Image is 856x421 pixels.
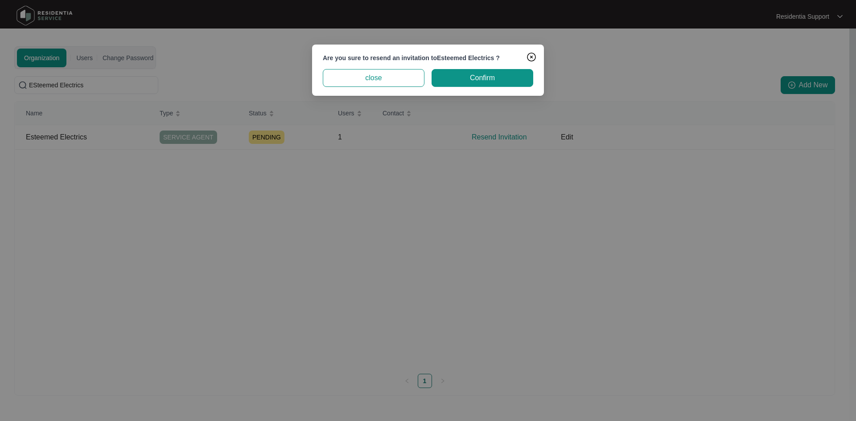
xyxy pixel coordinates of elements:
[365,73,382,83] span: close
[526,52,537,62] img: closeCircle
[470,73,495,83] span: Confirm
[432,69,533,87] button: Confirm
[323,69,424,87] button: close
[323,53,533,62] p: Are you sure to resend an invitation to Esteemed Electrics ?
[524,50,539,64] button: Close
